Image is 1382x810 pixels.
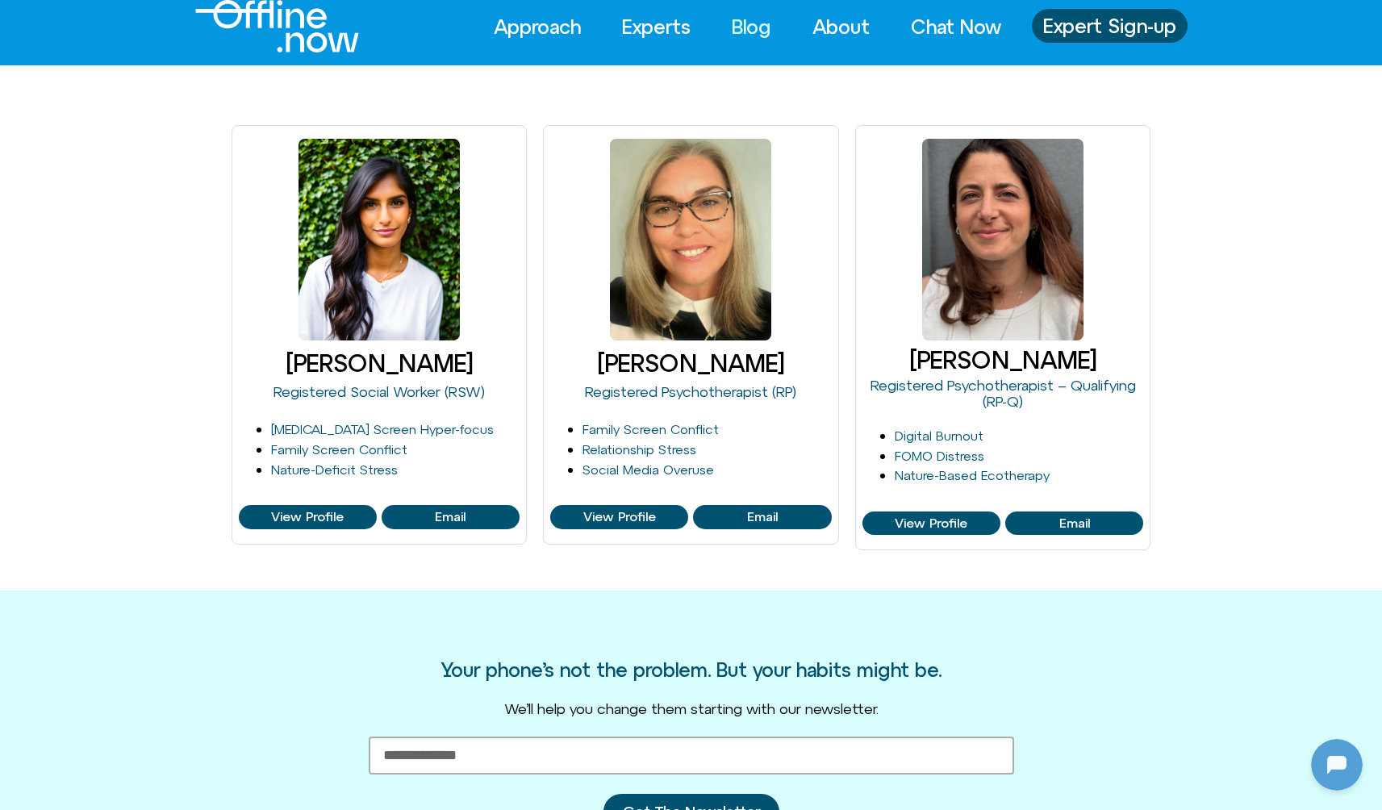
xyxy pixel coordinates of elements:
span: Email [747,510,778,524]
span: View Profile [583,510,656,524]
a: Family Screen Conflict [271,442,407,457]
a: FOMO Distress [895,449,984,463]
span: View Profile [271,510,344,524]
a: View Profile of Siobhan Chirico [550,505,688,529]
h3: [PERSON_NAME] [862,347,1144,374]
a: Registered Social Worker (RSW) [273,383,485,400]
a: View Profile of Harshi Sritharan [239,505,377,529]
h3: Your phone’s not the problem. But your habits might be. [441,659,942,680]
a: View Profile of Iris Glaser [862,511,1000,536]
a: Chat Now [896,9,1016,44]
span: Expert Sign-up [1043,15,1176,36]
a: View Profile of Harshi Sritharan [382,505,520,529]
nav: Menu [479,9,1016,44]
a: Relationship Stress [582,442,696,457]
a: Blog [717,9,786,44]
a: Experts [607,9,705,44]
a: Nature-Based Ecotherapy [895,468,1050,482]
a: Social Media Overuse [582,462,714,477]
a: View Profile of Siobhan Chirico [693,505,831,529]
a: View Profile of Iris Glaser [1005,511,1143,536]
a: Registered Psychotherapist (RP) [585,383,796,400]
a: Nature-Deficit Stress [271,462,398,477]
a: Family Screen Conflict [582,422,719,436]
a: Registered Psychotherapist – Qualifying (RP-Q) [871,377,1136,410]
span: View Profile [895,516,967,531]
iframe: Botpress [1311,739,1363,791]
span: We’ll help you change them starting with our newsletter. [504,700,879,717]
a: Approach [479,9,595,44]
a: Expert Sign-up [1032,9,1188,43]
span: Email [1059,516,1090,531]
a: About [798,9,884,44]
h3: [PERSON_NAME] [550,350,832,377]
a: Digital Burnout [895,428,983,443]
a: [MEDICAL_DATA] Screen Hyper-focus [271,422,494,436]
h3: [PERSON_NAME] [239,350,520,377]
span: Email [435,510,466,524]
